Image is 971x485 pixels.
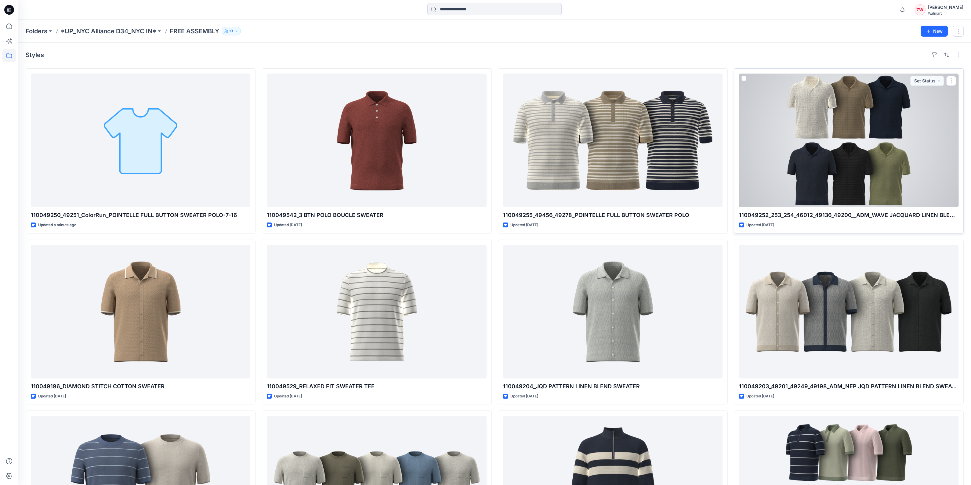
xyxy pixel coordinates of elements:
[503,74,723,207] a: 110049255_49456_49278_POINTELLE FULL BUTTON SWEATER POLO
[503,382,723,391] p: 110049204_JQD PATTERN LINEN BLEND SWEATER
[739,211,958,219] p: 110049252_253_254_46012_49136_49200__ADM_WAVE JACQUARD LINEN BLENDED [PERSON_NAME] POLO - 副本
[928,11,963,16] div: Walmart
[274,393,302,400] p: Updated [DATE]
[31,245,250,378] a: 110049196_DIAMOND STITCH COTTON SWEATER
[31,382,250,391] p: 110049196_DIAMOND STITCH COTTON SWEATER
[26,51,44,59] h4: Styles
[746,222,774,228] p: Updated [DATE]
[267,245,486,378] a: 110049529_RELAXED FIT SWEATER TEE
[510,393,538,400] p: Updated [DATE]
[739,74,958,207] a: 110049252_253_254_46012_49136_49200__ADM_WAVE JACQUARD LINEN BLENDED JOHNNY SWEATER POLO - 副本
[222,27,241,35] button: 13
[739,245,958,378] a: 110049203_49201_49249_49198_ADM_NEP JQD PATTERN LINEN BLEND SWEATER
[510,222,538,228] p: Updated [DATE]
[267,382,486,391] p: 110049529_RELAXED FIT SWEATER TEE
[746,393,774,400] p: Updated [DATE]
[31,211,250,219] p: 110049250_49251_ColorRun_POINTELLE FULL BUTTON SWEATER POLO-7-16
[38,222,76,228] p: Updated a minute ago
[503,245,723,378] a: 110049204_JQD PATTERN LINEN BLEND SWEATER
[31,74,250,207] a: 110049250_49251_ColorRun_POINTELLE FULL BUTTON SWEATER POLO-7-16
[921,26,948,37] button: New
[38,393,66,400] p: Updated [DATE]
[503,211,723,219] p: 110049255_49456_49278_POINTELLE FULL BUTTON SWEATER POLO
[61,27,156,35] a: *UP_NYC Alliance D34_NYC IN*
[170,27,219,35] p: FREE ASSEMBLY
[928,4,963,11] div: [PERSON_NAME]
[915,4,926,15] div: ZW
[274,222,302,228] p: Updated [DATE]
[267,211,486,219] p: 110049542_3 BTN POLO BOUCLE SWEATER
[26,27,47,35] a: Folders
[267,74,486,207] a: 110049542_3 BTN POLO BOUCLE SWEATER
[229,28,233,34] p: 13
[739,382,958,391] p: 110049203_49201_49249_49198_ADM_NEP JQD PATTERN LINEN BLEND SWEATER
